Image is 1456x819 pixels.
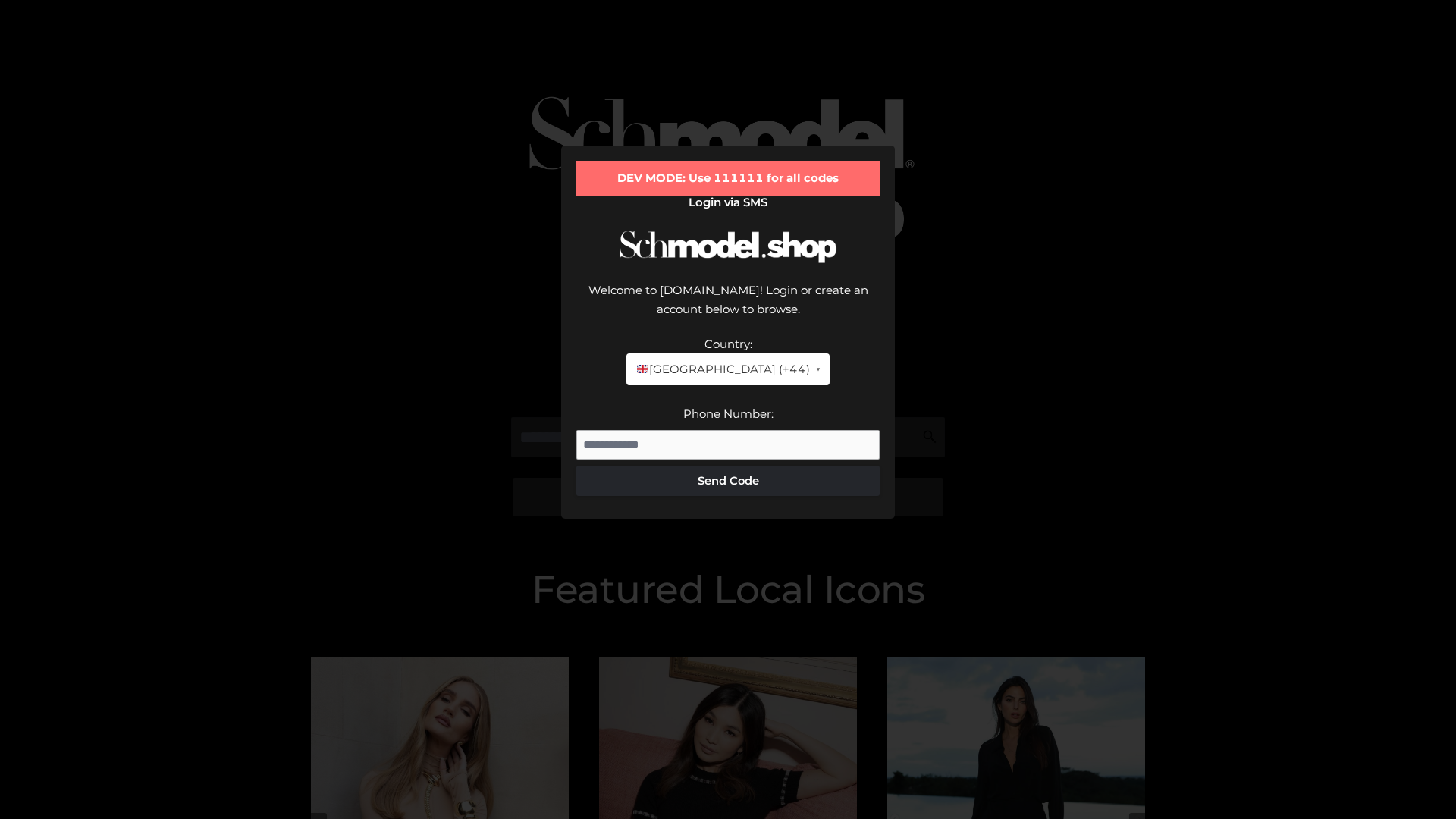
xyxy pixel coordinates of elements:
img: Schmodel Logo [614,217,842,277]
label: Country: [704,337,752,351]
img: 🇬🇧 [637,363,648,375]
label: Phone Number: [683,406,773,421]
div: Welcome to [DOMAIN_NAME]! Login or create an account below to browse. [576,281,880,334]
h2: Login via SMS [576,196,880,209]
button: Send Code [576,466,880,496]
div: DEV MODE: Use 111111 for all codes [576,161,880,196]
span: [GEOGRAPHIC_DATA] (+44) [635,359,809,379]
